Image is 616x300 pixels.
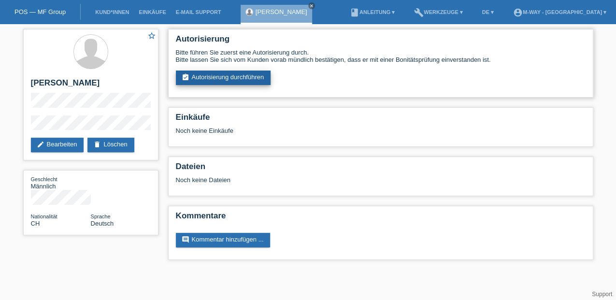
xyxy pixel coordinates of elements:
i: build [414,8,424,17]
a: commentKommentar hinzufügen ... [176,233,271,247]
a: E-Mail Support [171,9,226,15]
span: Schweiz [31,220,40,227]
i: assignment_turned_in [182,73,189,81]
div: Bitte führen Sie zuerst eine Autorisierung durch. Bitte lassen Sie sich vom Kunden vorab mündlich... [176,49,586,63]
a: [PERSON_NAME] [256,8,307,15]
i: close [309,3,314,8]
h2: Kommentare [176,211,586,226]
i: edit [37,141,44,148]
a: bookAnleitung ▾ [345,9,400,15]
a: editBearbeiten [31,138,84,152]
a: Support [592,291,612,298]
a: buildWerkzeuge ▾ [409,9,468,15]
a: DE ▾ [477,9,499,15]
h2: Autorisierung [176,34,586,49]
a: close [308,2,315,9]
h2: Einkäufe [176,113,586,127]
i: star_border [147,31,156,40]
a: star_border [147,31,156,42]
span: Geschlecht [31,176,57,182]
i: delete [93,141,101,148]
a: Kund*innen [90,9,134,15]
i: book [350,8,359,17]
i: account_circle [513,8,523,17]
span: Sprache [91,214,111,219]
span: Deutsch [91,220,114,227]
a: POS — MF Group [14,8,66,15]
a: account_circlem-way - [GEOGRAPHIC_DATA] ▾ [508,9,611,15]
a: assignment_turned_inAutorisierung durchführen [176,71,271,85]
h2: [PERSON_NAME] [31,78,151,93]
h2: Dateien [176,162,586,176]
span: Nationalität [31,214,57,219]
div: Männlich [31,175,91,190]
i: comment [182,236,189,243]
div: Noch keine Dateien [176,176,471,184]
div: Noch keine Einkäufe [176,127,586,142]
a: Einkäufe [134,9,171,15]
a: deleteLöschen [87,138,134,152]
